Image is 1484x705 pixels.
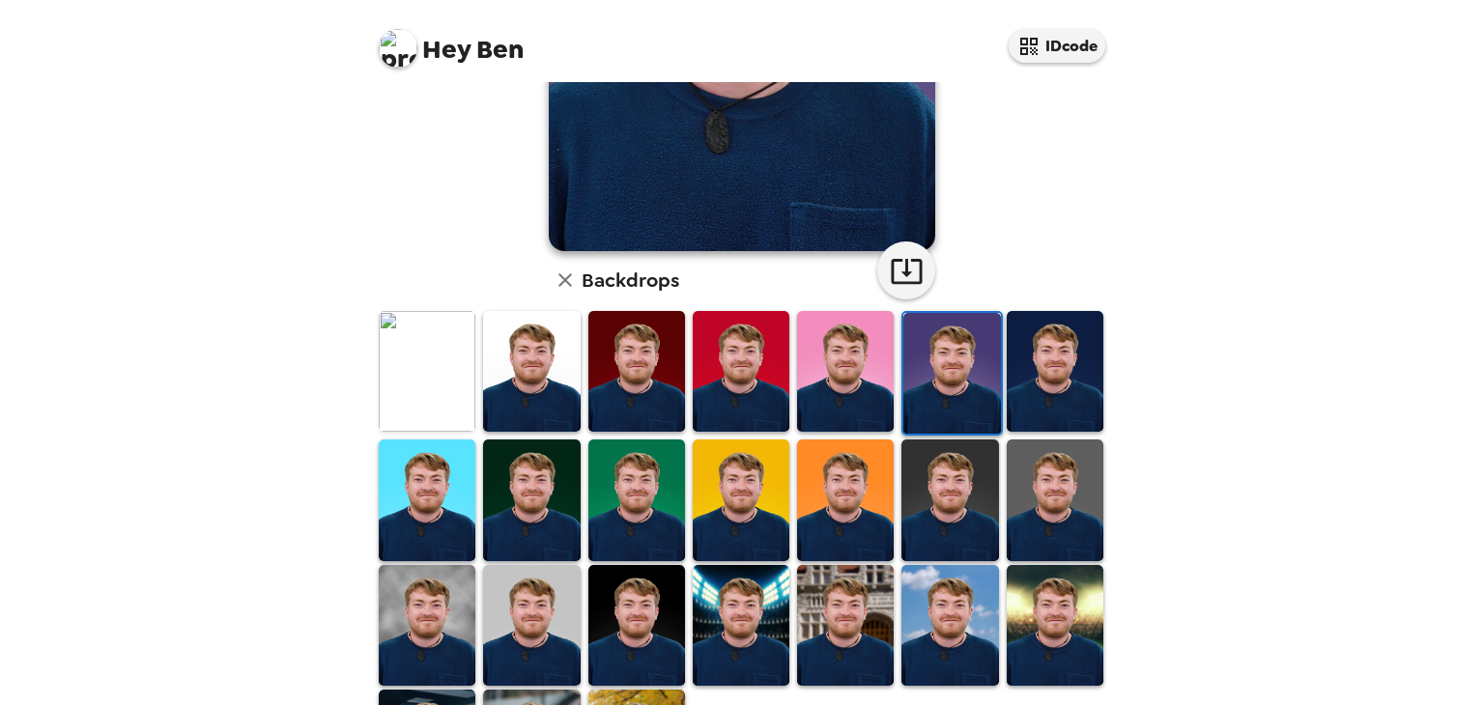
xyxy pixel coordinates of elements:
[422,32,471,67] span: Hey
[379,29,417,68] img: profile pic
[379,311,475,432] img: Original
[1009,29,1105,63] button: IDcode
[582,265,679,296] h6: Backdrops
[379,19,524,63] span: Ben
